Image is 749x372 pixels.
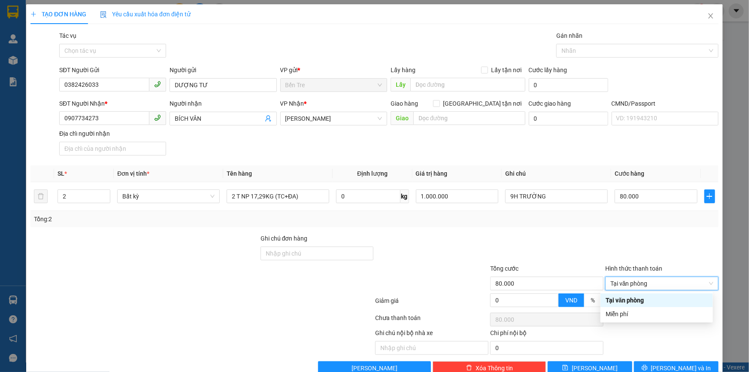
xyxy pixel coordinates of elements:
[551,295,556,300] span: up
[100,190,110,196] span: Increase Value
[100,196,110,203] span: Decrease Value
[170,65,276,75] div: Người gửi
[261,247,374,260] input: Ghi chú đơn hàng
[59,142,166,156] input: Địa chỉ của người nhận
[615,170,644,177] span: Cước hàng
[265,115,272,122] span: user-add
[285,112,382,125] span: Hồ Chí Minh
[410,78,525,91] input: Dọc đường
[34,214,289,224] div: Tổng: 2
[30,11,86,18] span: TẠO ĐƠN HÀNG
[227,170,252,177] span: Tên hàng
[285,79,382,91] span: Bến Tre
[100,11,107,18] img: icon
[34,189,48,203] button: delete
[488,65,525,75] span: Lấy tận nơi
[154,114,161,121] span: phone
[440,99,525,108] span: [GEOGRAPHIC_DATA] tận nơi
[375,328,488,341] div: Ghi chú nội bộ nhà xe
[549,300,558,307] span: Decrease Value
[261,235,308,242] label: Ghi chú đơn hàng
[416,170,448,177] span: Giá trị hàng
[707,12,714,19] span: close
[605,265,662,272] label: Hình thức thanh toán
[59,99,166,108] div: SĐT Người Nhận
[391,100,418,107] span: Giao hàng
[30,11,36,17] span: plus
[400,189,409,203] span: kg
[709,281,714,286] span: close-circle
[591,297,595,304] span: %
[58,170,64,177] span: SL
[170,99,276,108] div: Người nhận
[556,32,582,39] label: Gán nhãn
[529,78,608,92] input: Cước lấy hàng
[59,129,166,138] div: Địa chỉ người nhận
[391,111,413,125] span: Giao
[529,67,567,73] label: Cước lấy hàng
[391,67,415,73] span: Lấy hàng
[562,365,568,372] span: save
[375,341,488,355] input: Nhập ghi chú
[103,197,108,202] span: down
[59,32,76,39] label: Tác vụ
[705,193,715,200] span: plus
[154,81,161,88] span: phone
[502,165,611,182] th: Ghi chú
[375,313,490,328] div: Chưa thanh toán
[505,189,608,203] input: Ghi Chú
[529,112,608,125] input: Cước giao hàng
[59,65,166,75] div: SĐT Người Gửi
[612,99,719,108] div: CMND/Passport
[549,294,558,300] span: Increase Value
[699,4,723,28] button: Close
[704,189,715,203] button: plus
[413,111,525,125] input: Dọc đường
[490,265,519,272] span: Tổng cước
[280,100,304,107] span: VP Nhận
[551,301,556,306] span: down
[610,277,713,290] span: Tại văn phòng
[565,297,577,304] span: VND
[642,365,648,372] span: printer
[227,189,329,203] input: VD: Bàn, Ghế
[100,11,191,18] span: Yêu cầu xuất hóa đơn điện tử
[466,365,472,372] span: delete
[529,100,571,107] label: Cước giao hàng
[103,191,108,196] span: up
[490,328,603,341] div: Chi phí nội bộ
[117,170,149,177] span: Đơn vị tính
[280,65,387,75] div: VP gửi
[391,78,410,91] span: Lấy
[416,189,499,203] input: 0
[375,296,490,311] div: Giảm giá
[122,190,215,203] span: Bất kỳ
[357,170,388,177] span: Định lượng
